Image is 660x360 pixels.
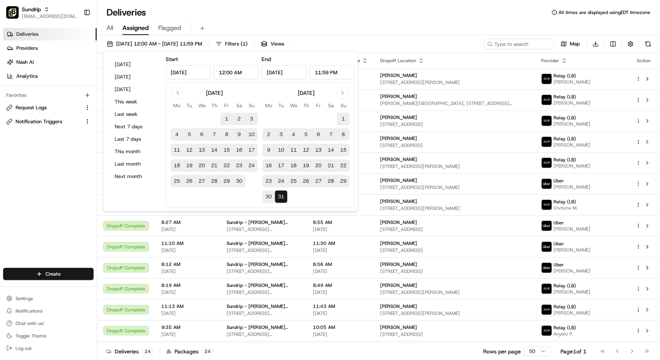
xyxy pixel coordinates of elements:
a: Notification Triggers [6,118,81,125]
h1: Deliveries [107,6,146,19]
span: Sundrip - [PERSON_NAME] Market [227,261,301,267]
div: 💻 [66,175,72,181]
span: [DATE] [69,142,85,148]
button: 14 [208,144,221,156]
span: [DATE] [161,268,214,274]
span: Relay (LB) [554,157,576,163]
span: [STREET_ADDRESS][PERSON_NAME] [227,310,301,316]
span: [PERSON_NAME] [381,177,417,183]
a: Deliveries [3,28,97,40]
button: 31 [275,190,288,203]
span: [STREET_ADDRESS] [381,268,529,274]
button: 1 [221,113,233,125]
img: relay_logo_black.png [542,95,552,105]
th: Monday [171,101,183,110]
button: 22 [337,159,350,172]
span: Anyelo P. [554,331,576,337]
img: relay_logo_black.png [542,137,552,147]
button: Create [3,268,94,280]
img: uber-new-logo.jpeg [542,179,552,189]
img: relay_logo_black.png [542,284,552,294]
div: Favorites [3,89,94,101]
span: [DATE] [313,226,368,232]
div: Deliveries [107,348,154,355]
button: Sundrip [22,5,41,13]
button: 5 [183,128,196,141]
span: Dropoff Location [381,58,417,64]
button: 18 [171,159,183,172]
span: [EMAIL_ADDRESS][DOMAIN_NAME] [22,13,77,19]
div: Page 1 of 1 [561,348,587,355]
img: relay_logo_black.png [542,158,552,168]
button: 8 [337,128,350,141]
button: 24 [275,175,288,187]
span: Relay (LB) [554,136,576,142]
input: Date [262,65,307,79]
a: Analytics [3,70,97,82]
span: 9:35 AM [161,324,214,330]
span: [PERSON_NAME] [554,310,591,316]
button: 16 [263,159,275,172]
button: 9 [233,128,246,141]
button: 27 [196,175,208,187]
span: [DATE] 12:00 AM - [DATE] 11:59 PM [116,40,202,47]
span: Relay (LB) [554,73,576,79]
input: Type to search [484,38,554,49]
span: All times are displayed using EDT timezone [559,9,651,16]
span: [PERSON_NAME] [381,219,417,225]
span: Relay (LB) [554,325,576,331]
a: Providers [3,42,97,54]
button: Next 7 days [112,121,158,132]
span: [PERSON_NAME] [381,303,417,309]
span: [DATE] [313,247,368,253]
button: 23 [233,159,246,172]
span: [PERSON_NAME] [381,324,417,330]
button: Next month [112,171,158,182]
button: 5 [300,128,313,141]
button: 9 [263,144,275,156]
span: [PERSON_NAME] [554,289,591,295]
span: [DATE] [161,310,214,316]
th: Wednesday [288,101,300,110]
span: [STREET_ADDRESS][PERSON_NAME] [227,289,301,295]
button: Last 7 days [112,134,158,145]
span: [PERSON_NAME] [24,121,63,127]
span: [PERSON_NAME] [381,93,417,100]
button: 19 [300,159,313,172]
span: [PERSON_NAME] [381,72,417,79]
button: Log out [3,343,94,354]
th: Tuesday [183,101,196,110]
button: Request Logs [3,101,94,114]
span: Uber [554,178,564,184]
span: [DATE] [161,331,214,337]
span: [PERSON_NAME] [381,156,417,163]
button: 29 [221,175,233,187]
button: 15 [221,144,233,156]
img: relay_logo_black.png [542,326,552,336]
img: relay_logo_black.png [542,74,552,84]
th: Friday [313,101,325,110]
button: 26 [183,175,196,187]
span: [DATE] [313,331,368,337]
span: [PERSON_NAME] [554,163,591,169]
span: 8:55 AM [313,219,368,225]
img: Brittany Newman [8,113,20,126]
span: Filters [225,40,248,47]
th: Tuesday [275,101,288,110]
span: 8:12 AM [161,261,214,267]
div: Start new chat [35,74,127,82]
th: Saturday [233,101,246,110]
span: Sundrip - [PERSON_NAME] Market [227,303,301,309]
span: Deliveries [16,31,38,38]
img: 1736555255976-a54dd68f-1ca7-489b-9aae-adbdc363a1c4 [16,121,22,127]
span: [DATE] [69,121,85,127]
span: Flagged [158,23,181,33]
span: Vivtoria M. [554,205,578,211]
img: 1736555255976-a54dd68f-1ca7-489b-9aae-adbdc363a1c4 [16,142,22,148]
button: 14 [325,144,337,156]
label: End [262,56,271,63]
button: 21 [208,159,221,172]
button: 10 [246,128,258,141]
button: 8 [221,128,233,141]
